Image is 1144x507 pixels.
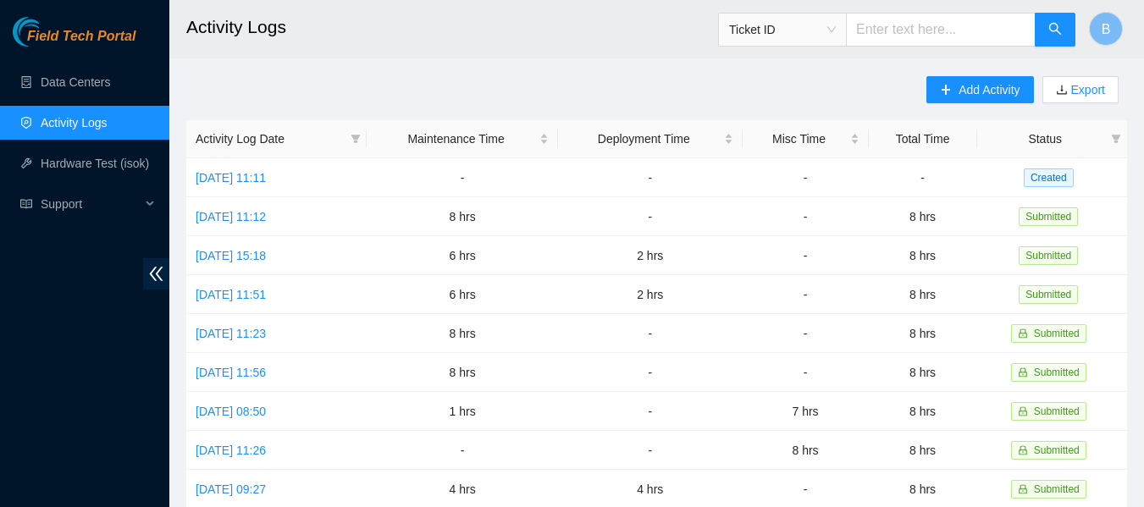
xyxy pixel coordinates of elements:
a: [DATE] 09:27 [196,482,266,496]
td: 8 hrs [869,353,977,392]
td: - [367,431,558,470]
a: Hardware Test (isok) [41,157,149,170]
td: - [743,236,869,275]
a: [DATE] 15:18 [196,249,266,262]
a: [DATE] 11:11 [196,171,266,185]
td: 8 hrs [869,275,977,314]
td: - [558,431,743,470]
td: 2 hrs [558,236,743,275]
span: filter [347,126,364,152]
td: - [743,197,869,236]
span: Submitted [1019,285,1078,304]
a: [DATE] 08:50 [196,405,266,418]
a: [DATE] 11:56 [196,366,266,379]
td: 6 hrs [367,236,558,275]
td: 8 hrs [869,197,977,236]
span: Support [41,187,141,221]
span: lock [1018,328,1028,339]
td: - [558,392,743,431]
a: Data Centers [41,75,110,89]
span: download [1056,84,1068,97]
span: Submitted [1034,444,1080,456]
a: [DATE] 11:51 [196,288,266,301]
td: 1 hrs [367,392,558,431]
span: Submitted [1019,246,1078,265]
td: - [743,275,869,314]
span: lock [1018,484,1028,494]
span: Submitted [1019,207,1078,226]
span: Field Tech Portal [27,29,135,45]
td: 8 hrs [869,314,977,353]
td: 8 hrs [743,431,869,470]
a: [DATE] 11:12 [196,210,266,223]
td: 8 hrs [367,314,558,353]
span: Add Activity [959,80,1020,99]
td: 2 hrs [558,275,743,314]
td: - [743,158,869,197]
a: [DATE] 11:23 [196,327,266,340]
span: search [1048,22,1062,38]
span: Submitted [1034,366,1080,378]
span: filter [1111,134,1121,144]
td: 8 hrs [869,392,977,431]
span: lock [1018,367,1028,377]
span: plus [940,84,952,97]
span: Status [986,130,1105,148]
span: Activity Log Date [196,130,344,148]
td: 6 hrs [367,275,558,314]
span: Created [1024,168,1074,187]
span: Submitted [1034,405,1080,417]
td: 7 hrs [743,392,869,431]
button: plusAdd Activity [926,76,1033,103]
span: lock [1018,445,1028,455]
a: [DATE] 11:26 [196,444,266,457]
button: search [1035,13,1075,47]
td: - [558,197,743,236]
span: Submitted [1034,483,1080,495]
a: Akamai TechnologiesField Tech Portal [13,30,135,52]
span: Ticket ID [729,17,836,42]
td: 8 hrs [869,431,977,470]
td: - [743,353,869,392]
th: Total Time [869,120,977,158]
span: filter [351,134,361,144]
img: Akamai Technologies [13,17,86,47]
td: - [869,158,977,197]
td: 8 hrs [367,353,558,392]
td: - [558,158,743,197]
a: Export [1068,83,1105,96]
td: - [558,314,743,353]
span: filter [1108,126,1125,152]
span: Submitted [1034,328,1080,339]
span: double-left [143,258,169,289]
td: - [743,314,869,353]
button: downloadExport [1042,76,1119,103]
input: Enter text here... [846,13,1036,47]
td: - [558,353,743,392]
button: B [1089,12,1123,46]
td: 8 hrs [869,236,977,275]
td: 8 hrs [367,197,558,236]
span: read [20,198,32,210]
span: B [1102,19,1111,40]
td: - [367,158,558,197]
a: Activity Logs [41,116,108,130]
span: lock [1018,406,1028,416]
